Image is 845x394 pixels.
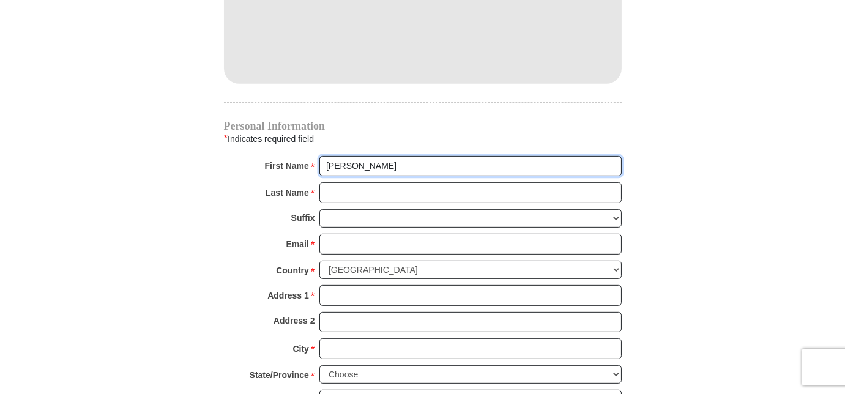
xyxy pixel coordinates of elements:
strong: Country [276,262,309,279]
h4: Personal Information [224,121,622,131]
strong: State/Province [250,366,309,384]
strong: Address 1 [267,287,309,304]
strong: Email [286,236,309,253]
strong: First Name [265,157,309,174]
strong: Suffix [291,209,315,226]
strong: Address 2 [274,312,315,329]
div: Indicates required field [224,131,622,147]
strong: Last Name [266,184,309,201]
strong: City [292,340,308,357]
